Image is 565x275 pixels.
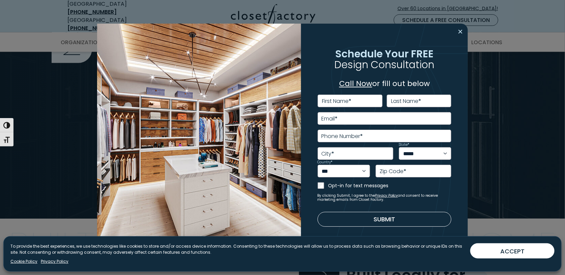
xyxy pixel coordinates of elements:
[399,143,409,146] label: State
[10,243,465,255] p: To provide the best experiences, we use technologies like cookies to store and/or access device i...
[322,151,334,157] label: City
[455,26,465,37] button: Close modal
[375,193,398,198] a: Privacy Policy
[322,99,352,104] label: First Name
[318,78,452,89] p: or fill out below
[41,258,68,265] a: Privacy Policy
[391,99,421,104] label: Last Name
[328,182,452,189] label: Opt-in for text messages
[318,161,333,164] label: Country
[97,24,301,251] img: Walk in closet with island
[322,134,363,139] label: Phone Number
[470,243,555,258] button: ACCEPT
[322,116,338,121] label: Email
[335,47,434,61] span: Schedule Your FREE
[10,258,37,265] a: Cookie Policy
[318,194,452,202] small: By clicking Submit, I agree to the and consent to receive marketing emails from Closet Factory.
[380,169,406,174] label: Zip Code
[318,212,452,227] button: Submit
[335,57,435,72] span: Design Consultation
[339,78,372,89] a: Call Now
